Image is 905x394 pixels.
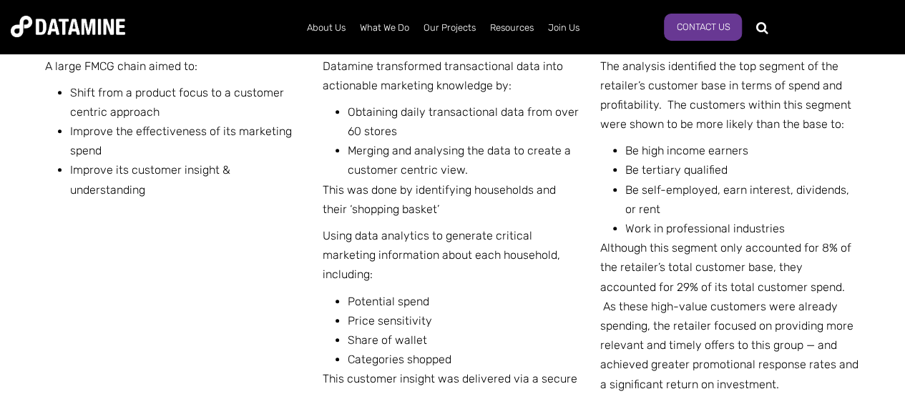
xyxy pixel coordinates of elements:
li: Be high income earners [625,141,861,160]
p: Although this segment only accounted for 8% of the retailer’s total customer base, they accounted... [600,238,861,394]
a: Resources [483,9,541,46]
li: Shift from a product focus to a customer centric approach [70,83,305,122]
p: This was done by identifying households and their ‘shopping basket’ [323,180,583,219]
li: Potential spend [348,292,583,311]
p: The analysis identified the top segment of the retailer’s customer base in terms of spend and pro... [600,56,861,134]
p: A large FMCG chain aimed to: [45,56,305,76]
a: Contact Us [664,14,742,41]
li: Obtaining daily transactional data from over 60 stores [348,102,583,141]
a: Our Projects [416,9,483,46]
li: Work in professional industries [625,219,861,238]
li: Be self-employed, earn interest, dividends, or rent [625,180,861,219]
li: Merging and analysing the data to create a customer centric view. [348,141,583,179]
p: Using data analytics to generate critical marketing information about each household, including: [323,226,583,285]
li: Improve its customer insight & understanding [70,160,305,199]
a: What We Do [353,9,416,46]
li: Categories shopped [348,350,583,369]
a: About Us [300,9,353,46]
p: Datamine transformed transactional data into actionable marketing knowledge by: [323,56,583,95]
li: Be tertiary qualified [625,160,861,179]
li: Share of wallet [348,330,583,350]
a: Join Us [541,9,587,46]
li: Improve the effectiveness of its marketing spend [70,122,305,160]
img: Datamine [11,16,125,37]
li: Price sensitivity [348,311,583,330]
